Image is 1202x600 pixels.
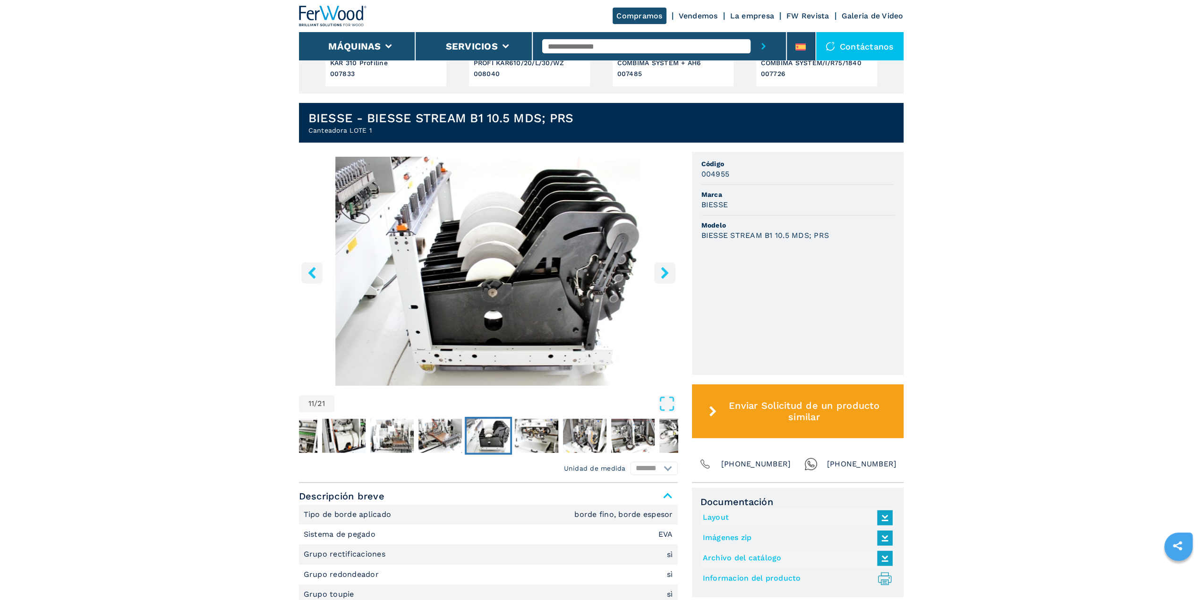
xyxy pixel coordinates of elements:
[515,419,558,453] img: c3bf9d3dadc2dd0355c3535dd8e2a38b
[563,419,606,453] img: c2bea313013acba66951be66630fbf12
[804,457,818,471] img: Whatsapp
[609,417,656,455] button: Go to Slide 14
[299,157,678,386] div: Go to Slide 11
[667,591,673,598] em: sì
[701,199,728,210] h3: BIESSE
[304,529,378,540] p: Sistema de pegado
[299,488,678,505] span: Descripción breve
[692,384,904,438] button: Enviar Solicitud de un producto similar
[308,110,574,126] h1: BIESSE - BIESSE STREAM B1 10.5 MDS; PRS
[701,159,894,169] span: Código
[304,569,382,580] p: Grupo redondeador
[474,47,585,79] h3: HOMAG PROFI KAR610/20/L/30/WZ 008040
[658,531,673,538] em: EVA
[314,400,317,407] span: /
[304,589,357,600] p: Grupo toupie
[786,11,829,20] a: FW Revista
[564,464,626,473] em: Unidad de medida
[721,457,791,471] span: [PHONE_NUMBER]
[337,395,675,412] button: Open Fullscreen
[613,8,666,24] a: Compramos
[304,509,394,520] p: Tipo de borde aplicado
[703,510,888,525] a: Layout
[667,551,673,558] em: sì
[654,262,675,283] button: right-button
[701,169,730,179] h3: 004955
[700,496,895,507] span: Documentación
[330,47,442,79] h3: HOMAG KAR 310 Profiline 007833
[299,6,367,26] img: Ferwood
[574,511,673,518] em: borde fino, borde espesor
[827,457,897,471] span: [PHONE_NUMBER]
[370,419,414,453] img: 4f27d1921ebe421b828fb16abac37d7e
[368,417,416,455] button: Go to Slide 9
[467,419,510,453] img: 21bd84314c5940b593b9d5b556c1c55b
[701,230,829,241] h3: BIESSE STREAM B1 10.5 MDS; PRS
[561,417,608,455] button: Go to Slide 13
[308,400,315,407] span: 11
[417,417,464,455] button: Go to Slide 10
[761,47,872,79] h3: IMA COMBIMA SYSTEM/I/R75/1840 007726
[446,41,498,52] button: Servicios
[703,571,888,586] a: Informacion del producto
[842,11,904,20] a: Galeria de Video
[465,417,512,455] button: Go to Slide 11
[320,417,367,455] button: Go to Slide 8
[617,47,729,79] h3: IMA COMBIMA SYSTEM + AH6 007485
[750,32,776,60] button: submit-button
[328,41,381,52] button: Máquinas
[657,417,705,455] button: Go to Slide 15
[1162,558,1195,593] iframe: Chat
[1166,534,1189,558] a: sharethis
[611,419,655,453] img: f67e153982976deea672fe52e8b6158e
[826,42,835,51] img: Contáctanos
[699,457,712,471] img: Phone
[513,417,560,455] button: Go to Slide 12
[667,571,673,578] em: sì
[317,400,325,407] span: 21
[301,262,323,283] button: left-button
[701,190,894,199] span: Marca
[816,32,904,60] div: Contáctanos
[304,549,388,559] p: Grupo rectificaciones
[299,157,678,386] img: Canteadora LOTE 1 BIESSE BIESSE STREAM B1 10.5 MDS; PRS
[703,530,888,546] a: Imágenes zip
[308,126,574,135] h2: Canteadora LOTE 1
[701,220,894,230] span: Modelo
[703,550,888,566] a: Archivo del catálogo
[720,400,887,423] span: Enviar Solicitud de un producto similar
[418,419,462,453] img: 55e5a56d034d44eb4643ca3d4403e91f
[659,419,703,453] img: 7eb6895ad38e66a57e3400d4ab2b9d12
[679,11,718,20] a: Vendemos
[730,11,775,20] a: La empresa
[322,419,366,453] img: ce9d0cfd0a94b023d10d428c5f0dc7a5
